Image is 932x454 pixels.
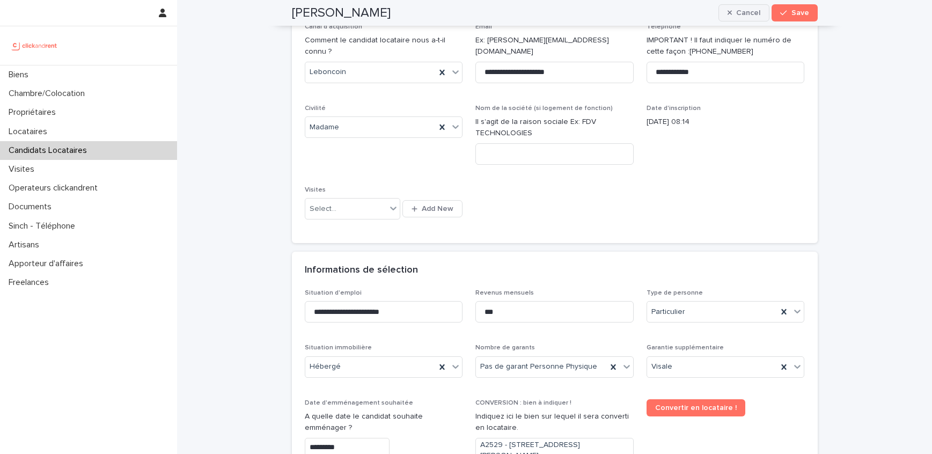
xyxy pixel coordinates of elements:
p: Visites [4,164,43,174]
span: Situation d'emploi [305,290,362,296]
span: Visale [651,361,672,372]
span: Nom de la société (si logement de fonction) [475,105,613,112]
ringover-84e06f14122c: IMPORTANT ! Il faut indiquer le numéro de cette façon : [647,36,791,55]
p: Apporteur d'affaires [4,259,92,269]
p: Comment le candidat locataire nous a-t-il connu ? [305,35,463,57]
button: Save [772,4,817,21]
span: Type de personne [647,290,703,296]
span: Visites [305,187,326,193]
p: Ex: [PERSON_NAME][EMAIL_ADDRESS][DOMAIN_NAME] [475,35,634,57]
div: Select... [310,203,336,215]
p: Sinch - Téléphone [4,221,84,231]
span: Téléphone [647,24,681,30]
p: Documents [4,202,60,212]
span: Convertir en locataire ! [655,404,737,412]
p: Propriétaires [4,107,64,118]
p: Il s'agit de la raison sociale Ex: FDV TECHNOLOGIES [475,116,634,139]
p: Locataires [4,127,56,137]
img: UCB0brd3T0yccxBKYDjQ [9,35,61,56]
p: Artisans [4,240,48,250]
p: Candidats Locataires [4,145,96,156]
a: Convertir en locataire ! [647,399,745,416]
span: Email [475,24,492,30]
span: Madame [310,122,339,133]
span: Particulier [651,306,685,318]
span: Canal d'acquisition [305,24,362,30]
span: Garantie supplémentaire [647,345,724,351]
p: Operateurs clickandrent [4,183,106,193]
p: Indiquez ici le bien sur lequel il sera converti en locataire. [475,411,634,434]
span: Add New [422,205,453,213]
p: Freelances [4,277,57,288]
span: Revenus mensuels [475,290,534,296]
ringoverc2c-84e06f14122c: Call with Ringover [689,48,753,55]
span: Cancel [736,9,760,17]
button: Add New [402,200,463,217]
span: CONVERSION : bien à indiquer ! [475,400,571,406]
p: Chambre/Colocation [4,89,93,99]
h2: [PERSON_NAME] [292,5,391,21]
span: Situation immobilière [305,345,372,351]
span: Date d'emménagement souhaitée [305,400,413,406]
p: Biens [4,70,37,80]
p: [DATE] 08:14 [647,116,805,128]
button: Cancel [718,4,770,21]
span: Date d'inscription [647,105,701,112]
p: A quelle date le candidat souhaite emménager ? [305,411,463,434]
span: Nombre de garants [475,345,535,351]
h2: Informations de sélection [305,265,418,276]
span: Leboncoin [310,67,346,78]
span: Save [791,9,809,17]
span: Hébergé [310,361,341,372]
ringoverc2c-number-84e06f14122c: [PHONE_NUMBER] [689,48,753,55]
span: Pas de garant Personne Physique [480,361,597,372]
span: Civilité [305,105,326,112]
